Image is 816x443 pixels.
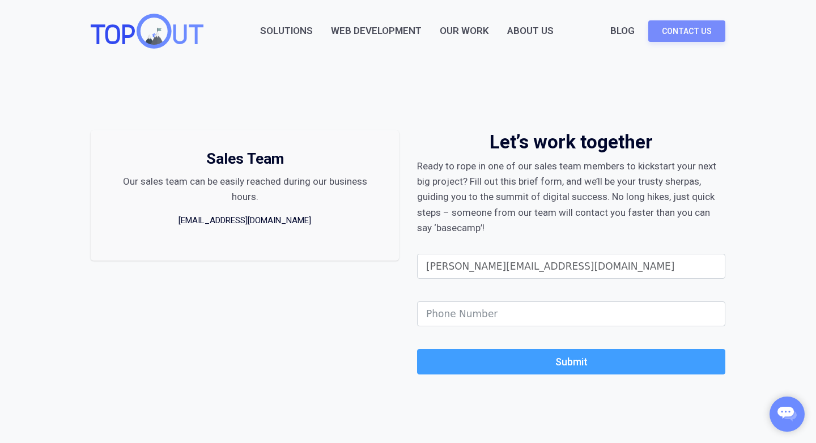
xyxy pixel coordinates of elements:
a: [EMAIL_ADDRESS][DOMAIN_NAME] [177,214,313,228]
h4: Let’s work together [490,130,653,154]
a: Contact Us [648,20,725,42]
div: About Us [507,23,554,39]
button: Submit [417,349,725,374]
a: Solutions [260,23,313,39]
div: Ready to rope in one of our sales team members to kickstart your next big project? Fill out this ... [417,159,725,236]
h5: Sales Team [206,148,284,169]
a: Blog [610,23,635,39]
input: email [417,254,725,279]
input: Phone [417,301,725,326]
a: Our Work [440,23,489,39]
div: Our sales team can be easily reached during our business hours. [109,174,381,205]
a: Web Development [331,23,422,39]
